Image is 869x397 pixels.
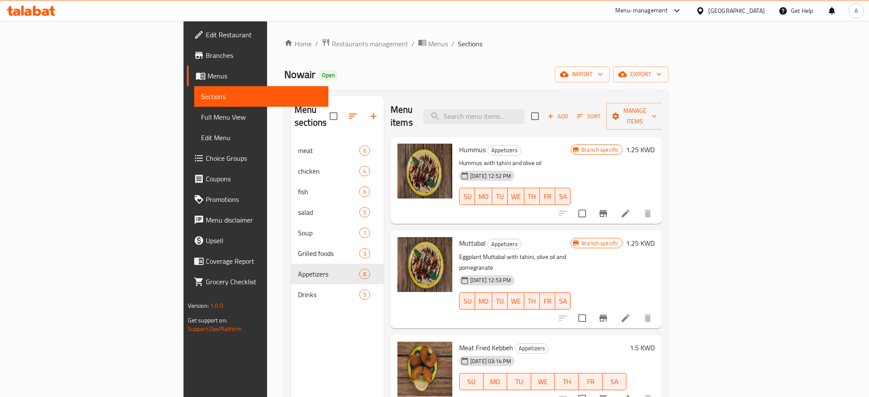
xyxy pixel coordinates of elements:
span: [DATE] 12:52 PM [467,172,514,180]
div: Grilled foods [298,248,359,259]
span: Get support on: [188,315,227,326]
div: items [359,145,370,156]
span: Menus [207,71,322,81]
span: 8 [360,270,370,278]
h6: 1.25 KWD [626,237,655,249]
div: Drinks [298,289,359,300]
span: MO [478,190,489,203]
div: items [359,166,370,176]
span: Menus [428,39,448,49]
a: Menu disclaimer [187,210,329,230]
span: SU [463,190,472,203]
span: TU [496,190,504,203]
span: TH [558,376,575,388]
span: chicken [298,166,359,176]
a: Edit menu item [620,313,631,323]
span: 6 [360,147,370,155]
span: Appetizers [488,145,521,155]
button: FR [579,373,603,390]
div: items [359,289,370,300]
div: items [359,269,370,279]
button: MO [475,292,492,310]
div: meat6 [291,140,384,161]
span: [DATE] 12:53 PM [467,276,514,284]
img: Meat Fried Kebbeh [397,342,452,397]
div: Appetizers [487,239,521,249]
div: items [359,186,370,197]
button: TH [524,292,540,310]
span: fish [298,186,359,197]
span: Upsell [206,235,322,246]
div: [GEOGRAPHIC_DATA] [708,6,765,15]
button: MO [475,188,492,205]
a: Promotions [187,189,329,210]
div: salad5 [291,202,384,223]
span: Sort items [571,110,606,123]
button: SA [603,373,627,390]
span: Coverage Report [206,256,322,266]
span: SA [559,190,567,203]
button: MO [484,373,508,390]
input: search [423,109,524,124]
span: 6 [360,188,370,196]
button: import [555,66,610,82]
div: items [359,248,370,259]
button: SU [459,373,484,390]
span: salad [298,207,359,217]
button: export [613,66,668,82]
span: Select to update [573,205,591,223]
button: FR [540,188,555,205]
span: Soup [298,228,359,238]
span: Full Menu View [201,112,322,122]
button: TH [524,188,540,205]
a: Coverage Report [187,251,329,271]
span: FR [543,190,552,203]
span: FR [582,376,599,388]
span: SU [463,295,472,307]
span: export [620,69,662,80]
span: [DATE] 03:14 PM [467,357,514,365]
li: / [412,39,415,49]
button: Add [544,110,571,123]
button: Branch-specific-item [593,308,613,328]
div: Appetizers [487,145,521,156]
nav: Menu sections [291,137,384,308]
span: Promotions [206,194,322,205]
a: Menus [418,38,448,49]
a: Edit Restaurant [187,24,329,45]
span: Appetizers [515,343,548,353]
span: Appetizers [488,239,521,249]
a: Menus [187,66,329,86]
p: Eggplant Muttabal with tahini, olive oil and pomegranate [459,252,571,273]
button: delete [637,203,658,224]
button: TH [555,373,579,390]
span: SA [559,295,567,307]
span: WE [535,376,552,388]
span: WE [511,295,521,307]
span: TH [528,190,536,203]
button: SA [555,188,571,205]
span: 1 [360,229,370,237]
span: Branches [206,50,322,60]
span: 5 [360,208,370,217]
button: SU [459,292,475,310]
span: Muttabal [459,237,486,250]
a: Restaurants management [322,38,408,49]
div: chicken4 [291,161,384,181]
div: Appetizers8 [291,264,384,284]
button: TU [492,188,508,205]
span: Sections [201,91,322,102]
a: Support.OpsPlatform [188,323,242,334]
nav: breadcrumb [284,38,668,49]
button: TU [507,373,531,390]
button: WE [508,292,524,310]
span: TU [496,295,504,307]
span: Version: [188,300,209,311]
span: Select all sections [325,107,343,125]
a: Coupons [187,168,329,189]
button: TU [492,292,508,310]
button: Add section [363,106,384,126]
div: Soup1 [291,223,384,243]
span: FR [543,295,552,307]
